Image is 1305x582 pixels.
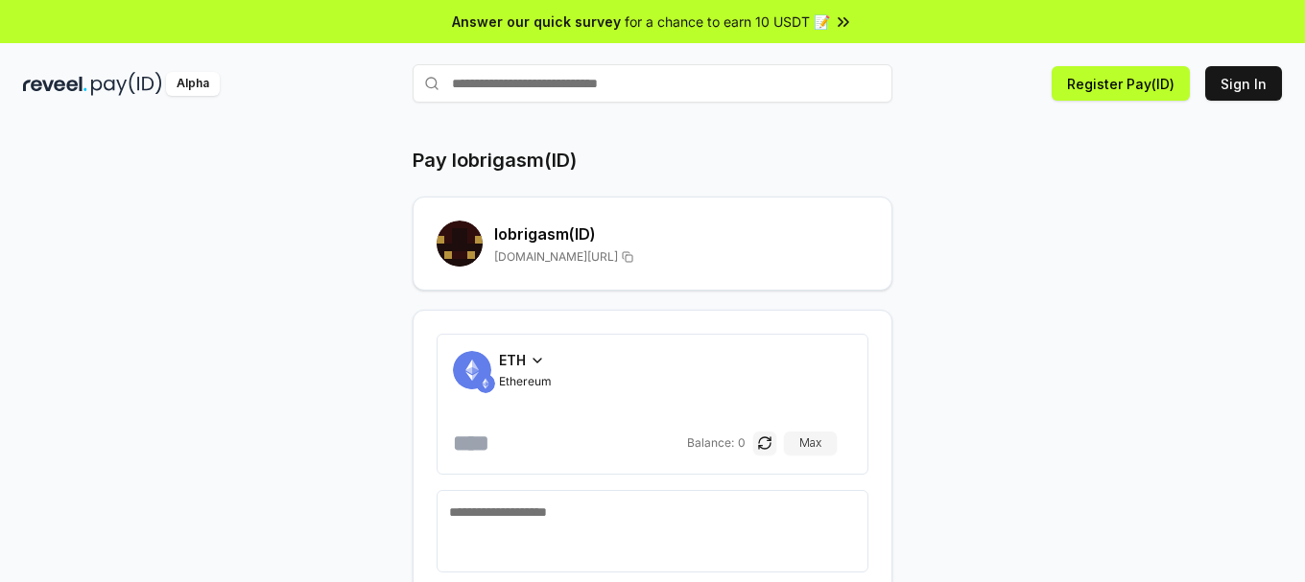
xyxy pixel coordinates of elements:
[738,435,746,451] span: 0
[452,12,621,32] span: Answer our quick survey
[494,249,618,265] span: [DOMAIN_NAME][URL]
[1205,66,1282,101] button: Sign In
[166,72,220,96] div: Alpha
[1052,66,1190,101] button: Register Pay(ID)
[476,374,495,393] img: ETH.svg
[784,431,837,454] button: Max
[625,12,830,32] span: for a chance to earn 10 USDT 📝
[687,435,734,451] span: Balance:
[413,147,577,174] h1: Pay lobrigasm(ID)
[91,72,162,96] img: pay_id
[499,350,526,370] span: ETH
[499,374,552,389] span: Ethereum
[494,222,868,245] h2: lobrigasm (ID)
[23,72,87,96] img: reveel_dark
